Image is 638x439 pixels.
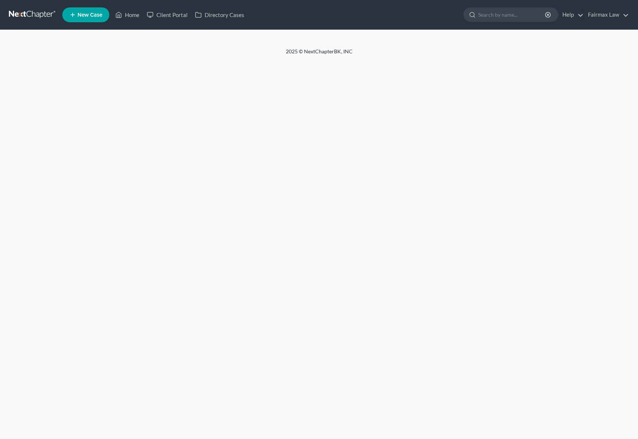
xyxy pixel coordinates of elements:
a: Home [112,8,143,21]
input: Search by name... [478,8,546,21]
div: 2025 © NextChapterBK, INC [108,48,530,61]
span: New Case [77,12,102,18]
a: Fairmax Law [584,8,629,21]
a: Directory Cases [191,8,248,21]
a: Help [559,8,584,21]
a: Client Portal [143,8,191,21]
